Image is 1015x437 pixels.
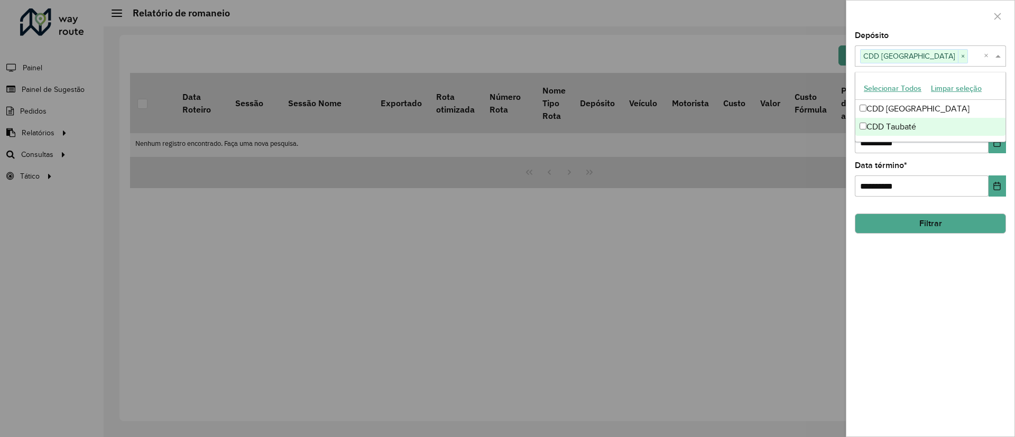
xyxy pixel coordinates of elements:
button: Choose Date [989,175,1006,197]
div: CDD [GEOGRAPHIC_DATA] [855,100,1005,118]
button: Choose Date [989,132,1006,153]
div: CDD Taubaté [855,118,1005,136]
span: × [958,50,967,63]
button: Limpar seleção [926,80,986,97]
span: CDD [GEOGRAPHIC_DATA] [861,50,958,62]
button: Selecionar Todos [859,80,926,97]
label: Data término [855,159,907,172]
label: Depósito [855,29,889,42]
ng-dropdown-panel: Options list [855,72,1006,142]
button: Filtrar [855,213,1006,234]
span: Clear all [984,50,993,62]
